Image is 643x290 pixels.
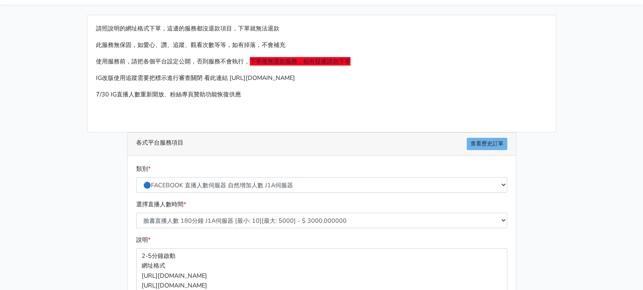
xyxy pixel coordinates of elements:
p: 請照說明的網址格式下單，這邊的服務都沒退款項目，下單就無法退款 [96,24,547,33]
p: IG改版使用追蹤需要把標示進行審查關閉 看此連結 [URL][DOMAIN_NAME] [96,73,547,83]
a: 查看歷史訂單 [467,138,507,150]
div: 各式平台服務項目 [128,133,516,156]
label: 類別 [136,164,150,174]
p: 此服務無保固，如愛心、讚、追蹤、觀看次數等等，如有掉落，不會補充 [96,40,547,50]
span: 下單後無退款服務，如有疑慮請勿下單 [250,57,350,66]
p: 使用服務前，請把各個平台設定公開，否則服務不會執行， [96,57,547,66]
label: 選擇直播人數時間 [136,200,186,209]
label: 說明 [136,235,150,245]
p: 7/30 IG直播人數重新開放、粉絲專頁贊助功能恢復供應 [96,90,547,99]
